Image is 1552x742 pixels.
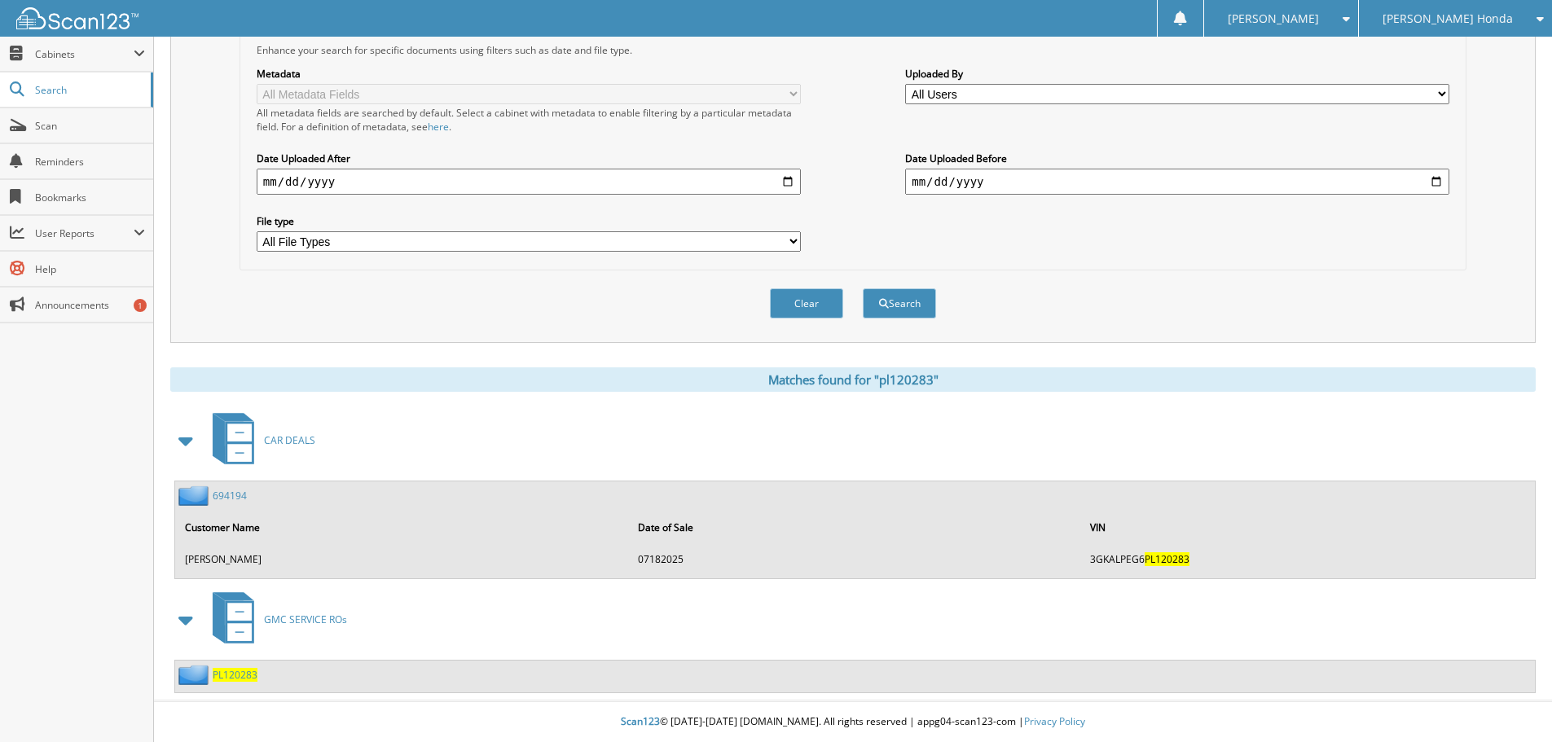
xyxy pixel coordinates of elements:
[154,702,1552,742] div: © [DATE]-[DATE] [DOMAIN_NAME]. All rights reserved | appg04-scan123-com |
[257,151,801,165] label: Date Uploaded After
[1082,546,1533,573] td: 3GKALPEG6
[35,262,145,276] span: Help
[1383,14,1513,24] span: [PERSON_NAME] Honda
[35,119,145,133] span: Scan
[905,169,1449,195] input: end
[257,169,801,195] input: start
[257,67,801,81] label: Metadata
[1471,664,1552,742] iframe: Chat Widget
[35,191,145,204] span: Bookmarks
[1082,511,1533,544] th: VIN
[264,433,315,447] span: CAR DEALS
[257,106,801,134] div: All metadata fields are searched by default. Select a cabinet with metadata to enable filtering b...
[248,43,1457,57] div: Enhance your search for specific documents using filters such as date and file type.
[178,485,213,506] img: folder2.png
[863,288,936,318] button: Search
[1145,552,1189,566] span: PL120283
[203,587,347,652] a: GMC SERVICE ROs
[257,214,801,228] label: File type
[428,120,449,134] a: here
[213,489,247,503] a: 694194
[630,546,1081,573] td: 07182025
[170,367,1536,392] div: Matches found for "pl120283"
[905,67,1449,81] label: Uploaded By
[630,511,1081,544] th: Date of Sale
[35,155,145,169] span: Reminders
[177,546,628,573] td: [PERSON_NAME]
[905,151,1449,165] label: Date Uploaded Before
[16,7,138,29] img: scan123-logo-white.svg
[1024,714,1085,728] a: Privacy Policy
[35,47,134,61] span: Cabinets
[178,665,213,685] img: folder2.png
[213,668,257,682] a: PL120283
[134,299,147,312] div: 1
[264,612,347,626] span: GMC SERVICE ROs
[177,511,628,544] th: Customer Name
[203,408,315,472] a: CAR DEALS
[35,83,143,97] span: Search
[621,714,660,728] span: Scan123
[35,226,134,240] span: User Reports
[35,298,145,312] span: Announcements
[770,288,843,318] button: Clear
[1228,14,1319,24] span: [PERSON_NAME]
